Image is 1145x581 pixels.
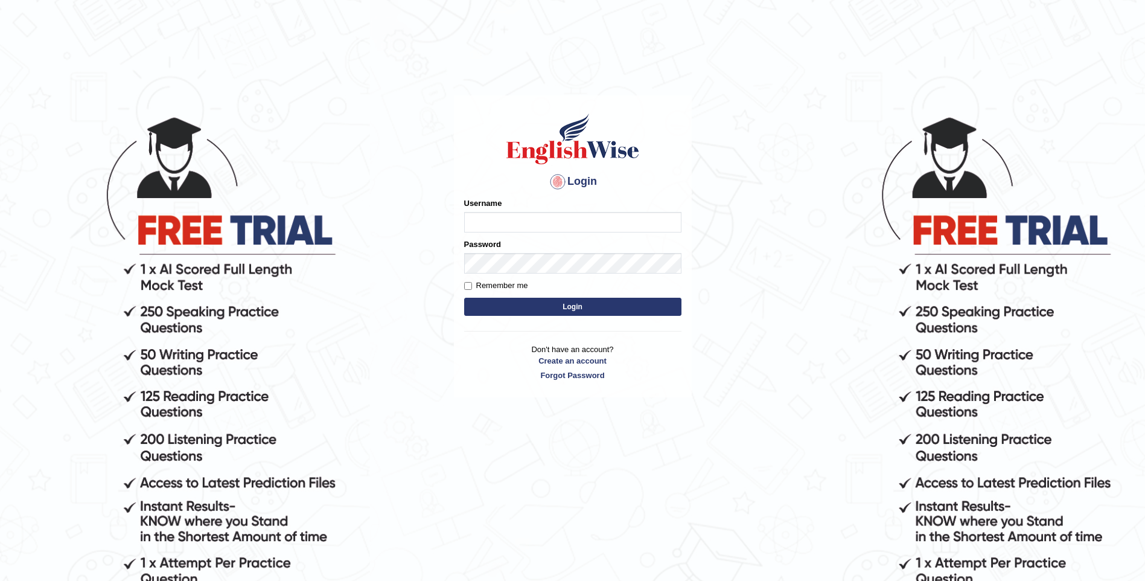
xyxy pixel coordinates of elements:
[464,280,528,292] label: Remember me
[464,370,681,381] a: Forgot Password
[464,298,681,316] button: Login
[464,239,501,250] label: Password
[464,197,502,209] label: Username
[464,172,681,191] h4: Login
[504,112,642,166] img: Logo of English Wise sign in for intelligent practice with AI
[464,355,681,367] a: Create an account
[464,344,681,381] p: Don't have an account?
[464,282,472,290] input: Remember me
